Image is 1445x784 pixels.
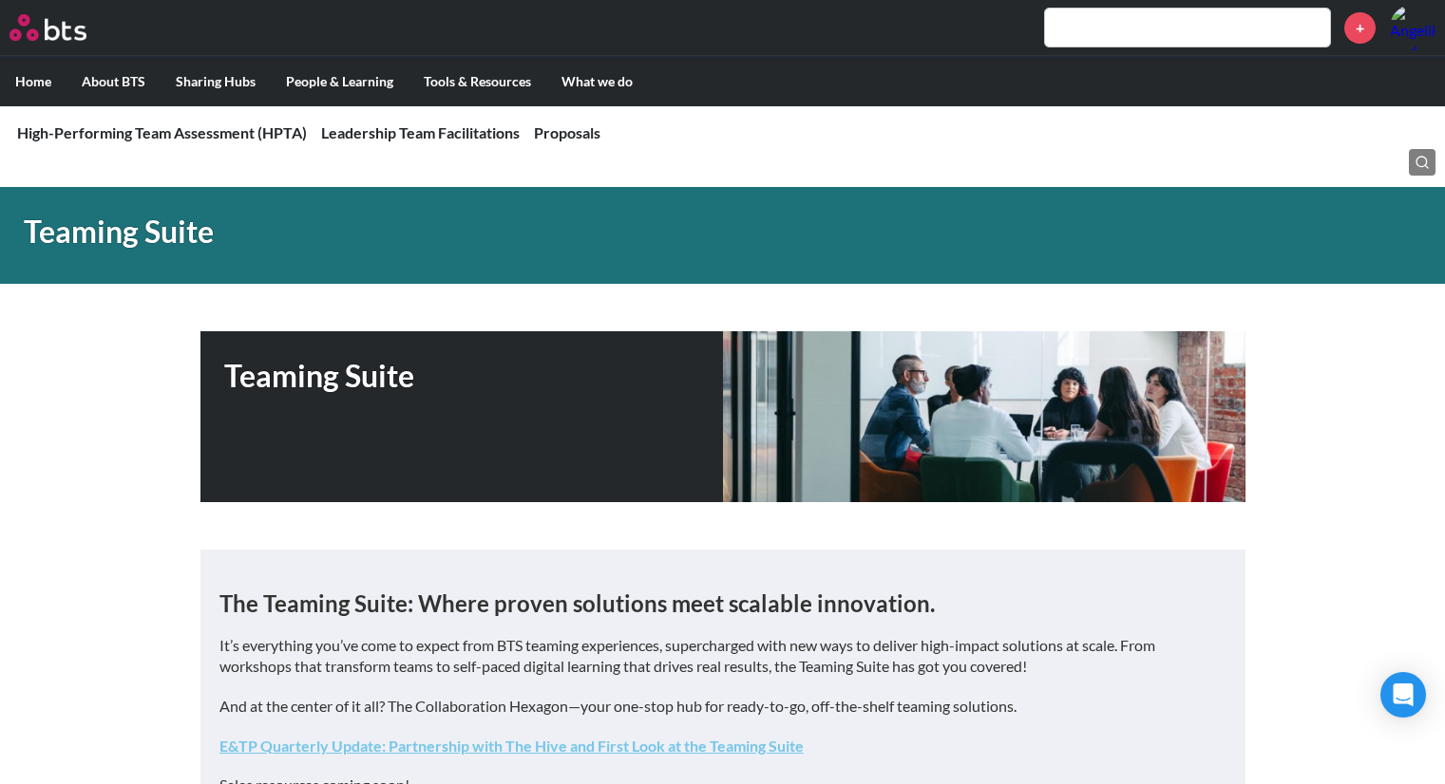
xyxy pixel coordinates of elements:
label: About BTS [67,57,161,106]
strong: The Teaming Suite: Where proven solutions meet scalable innovation. [219,589,935,617]
a: Profile [1390,5,1435,50]
a: + [1344,12,1376,44]
a: Go home [10,14,122,41]
label: People & Learning [271,57,409,106]
img: BTS Logo [10,14,86,41]
img: Angeliki Andreou [1390,5,1435,50]
h1: Teaming Suite [224,355,723,398]
p: And at the center of it all? The Collaboration Hexagon—your one-stop hub for ready-to-go, off-the... [219,696,1226,717]
label: What we do [546,57,648,106]
a: High-Performing Team Assessment (HPTA) [17,123,307,141]
h1: Teaming Suite [24,211,1002,253]
div: Open Intercom Messenger [1380,672,1426,718]
label: Tools & Resources [409,57,546,106]
a: Leadership Team Facilitations [321,123,520,141]
a: E&TP Quarterly Update: Partnership with The Hive and First Look at the Teaming Suite [219,737,804,755]
label: Sharing Hubs [161,57,271,106]
a: Proposals [534,123,600,141]
p: It’s everything you’ve come to expect from BTS teaming experiences, supercharged with new ways to... [219,635,1226,678]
